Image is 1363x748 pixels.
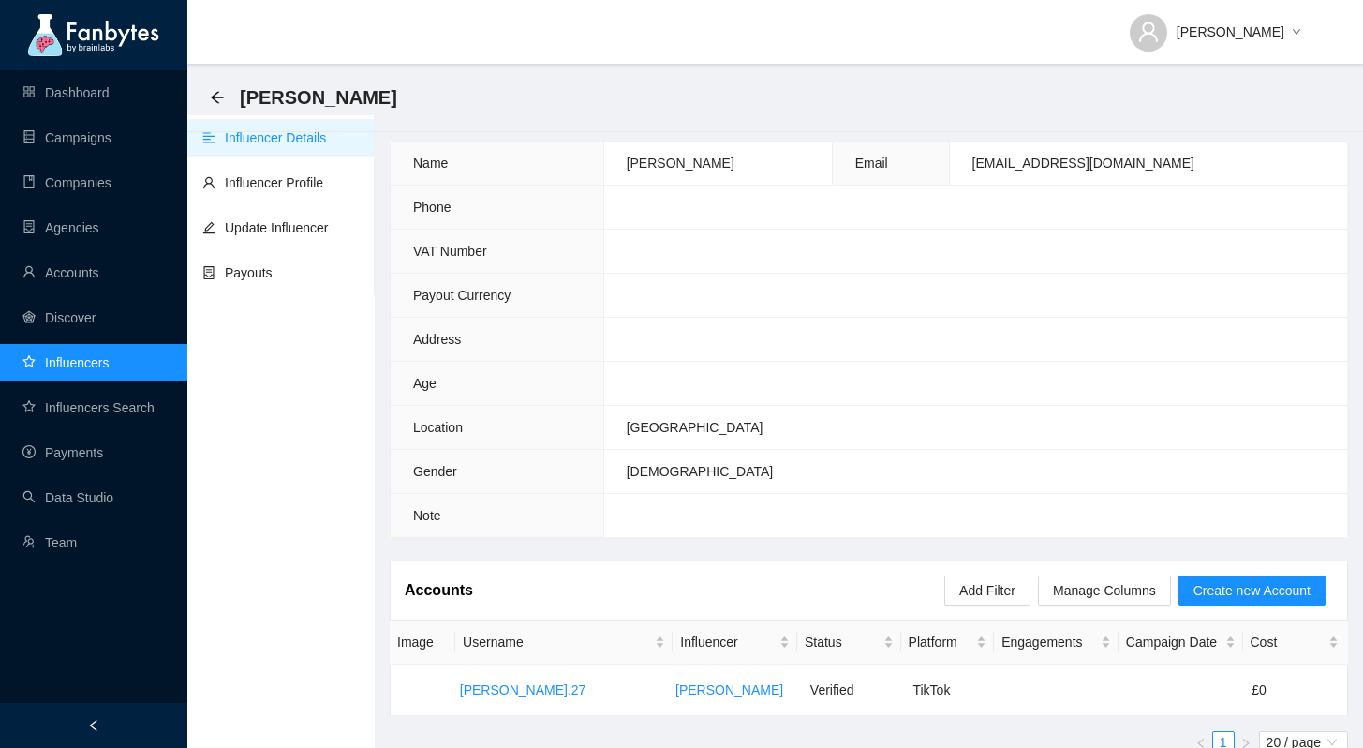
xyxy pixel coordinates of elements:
span: Note [413,508,441,523]
span: Phone [413,200,451,215]
span: left [87,719,100,732]
a: userAccounts [22,265,99,280]
span: Platform [909,632,973,652]
th: Platform [901,621,995,665]
span: Age [413,376,437,391]
td: lucyanne.27 [452,665,668,716]
button: Manage Columns [1038,576,1171,606]
span: Campaign Date [1126,632,1222,652]
a: pay-circlePayments [22,445,103,460]
span: Payout Currency [413,288,511,303]
span: [PERSON_NAME] [627,156,734,171]
th: Engagements [994,621,1119,665]
th: Campaign Date [1119,621,1243,665]
a: starInfluencers [22,355,109,370]
button: Add Filter [944,576,1030,606]
td: £0 [1244,665,1347,716]
td: Verified [803,665,906,716]
th: Cost [1243,621,1347,665]
span: Add Filter [959,580,1015,601]
span: Influencer [680,632,776,652]
a: bookCompanies [22,175,111,190]
th: Image [390,621,455,665]
span: [PERSON_NAME] [1177,22,1284,42]
span: arrow-left [210,90,225,105]
a: align-leftInfluencer Details [202,130,326,145]
button: Create new Account [1178,576,1326,606]
span: Location [413,420,463,435]
article: Accounts [405,578,473,602]
button: [PERSON_NAME]down [1115,9,1316,39]
th: Status [797,621,901,665]
th: Influencer [673,621,797,665]
td: TikTok [905,665,998,716]
a: containerAgencies [22,220,99,235]
span: [DEMOGRAPHIC_DATA] [627,464,774,479]
span: down [1292,27,1301,38]
a: databaseCampaigns [22,130,111,145]
th: Username [455,621,673,665]
a: editUpdate Influencer [202,220,329,235]
span: Email [855,156,888,171]
span: Gender [413,464,457,479]
span: Cost [1251,632,1326,652]
a: searchData Studio [22,490,113,505]
span: Lucy Anne [240,82,397,112]
a: userInfluencer Profile [202,175,323,190]
span: Username [463,632,651,652]
a: starInfluencers Search [22,400,155,415]
a: [PERSON_NAME].27 [460,682,586,697]
span: Address [413,332,461,347]
a: containerPayouts [202,265,273,280]
span: user [1137,21,1160,43]
span: [EMAIL_ADDRESS][DOMAIN_NAME] [972,156,1194,171]
a: [PERSON_NAME] [675,682,783,697]
span: Status [805,632,880,652]
span: Name [413,156,448,171]
div: Back [210,90,225,106]
span: VAT Number [413,244,487,259]
a: usergroup-addTeam [22,535,77,550]
a: radar-chartDiscover [22,310,96,325]
span: Manage Columns [1053,580,1156,601]
span: [GEOGRAPHIC_DATA] [627,420,763,435]
a: appstoreDashboard [22,85,110,100]
span: Engagements [1001,632,1097,652]
span: Create new Account [1193,580,1311,601]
